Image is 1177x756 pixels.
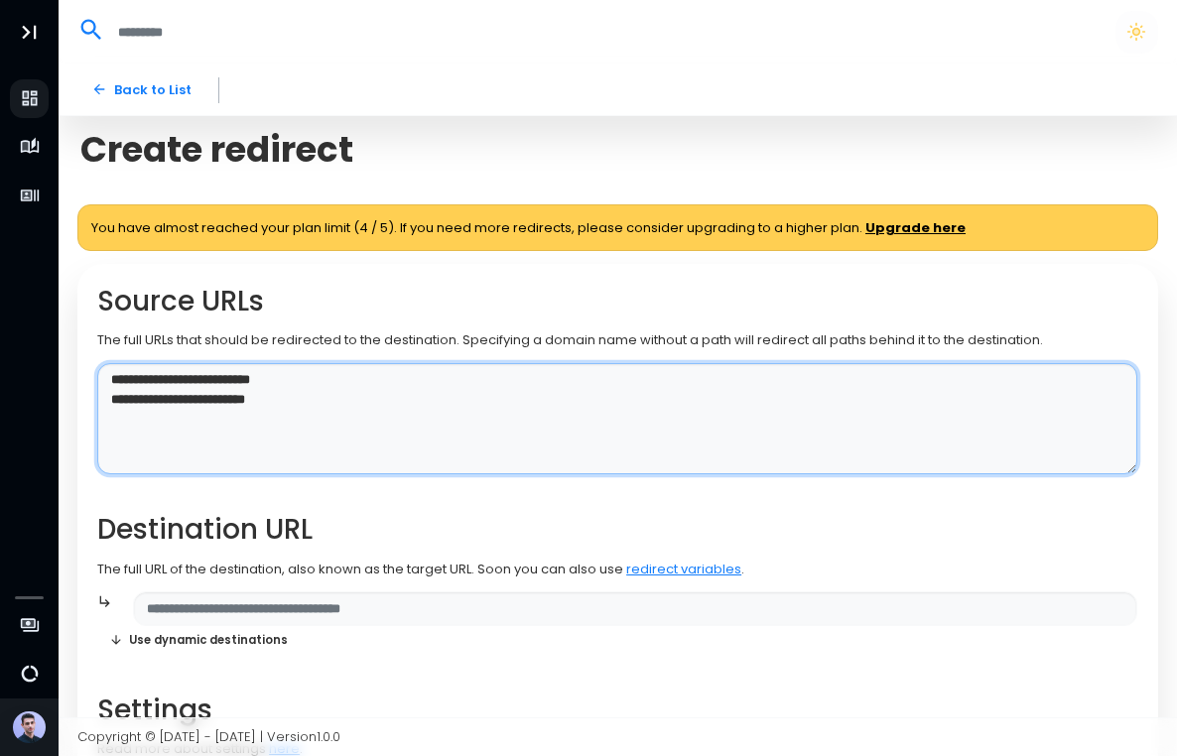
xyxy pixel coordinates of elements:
[97,285,1137,317] h2: Source URLs
[77,204,1158,252] div: You have almost reached your plan limit (4 / 5). If you need more redirects, please consider upgr...
[97,513,1137,546] h2: Destination URL
[626,560,741,578] a: redirect variables
[80,129,353,172] span: Create redirect
[10,13,50,53] button: Toggle Aside
[97,330,1137,350] p: The full URLs that should be redirected to the destination. Specifying a domain name without a pa...
[77,727,340,746] span: Copyright © [DATE] - [DATE] | Version 1.0.0
[97,693,1137,726] h2: Settings
[97,560,1137,579] p: The full URL of the destination, also known as the target URL. Soon you can also use .
[13,711,46,744] img: Avatar
[97,626,299,655] button: Use dynamic destinations
[865,218,966,238] a: Upgrade here
[77,72,205,107] a: Back to List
